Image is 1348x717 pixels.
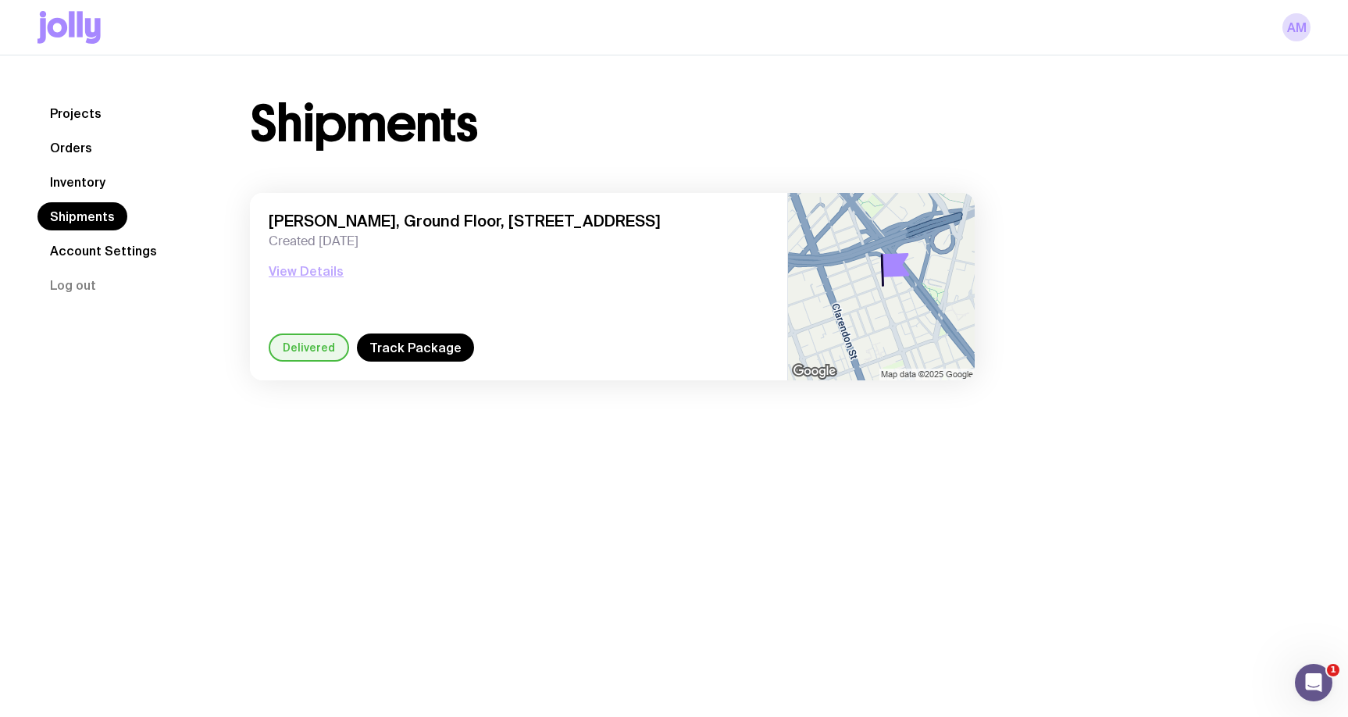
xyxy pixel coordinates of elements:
h1: Shipments [250,99,477,149]
a: Shipments [37,202,127,230]
div: Delivered [269,334,349,362]
a: Projects [37,99,114,127]
img: staticmap [788,193,975,380]
span: Created [DATE] [269,234,769,249]
a: Orders [37,134,105,162]
iframe: Intercom live chat [1295,664,1332,701]
a: Inventory [37,168,118,196]
span: [PERSON_NAME], Ground Floor, [STREET_ADDRESS] [269,212,769,230]
a: AM [1282,13,1311,41]
button: View Details [269,262,344,280]
a: Account Settings [37,237,169,265]
span: 1 [1327,664,1339,676]
a: Track Package [357,334,474,362]
button: Log out [37,271,109,299]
